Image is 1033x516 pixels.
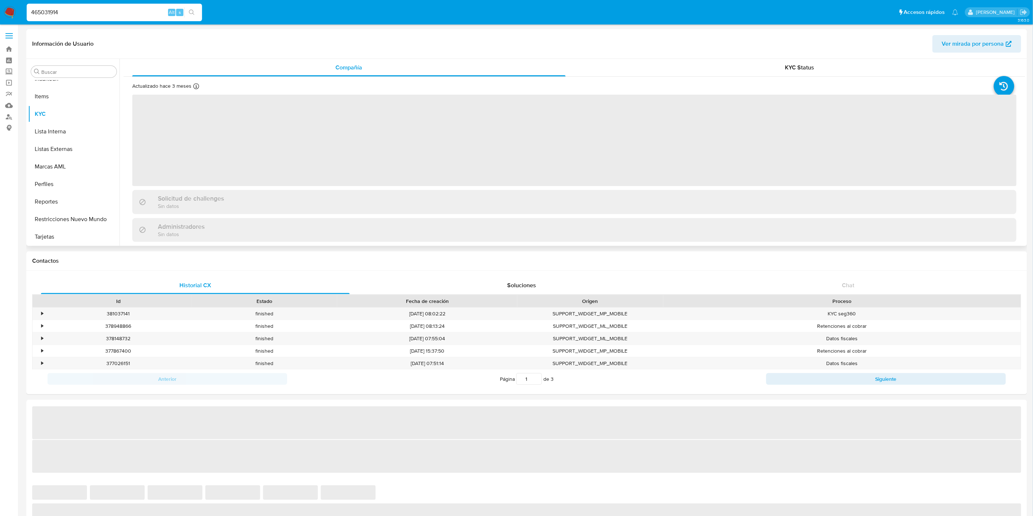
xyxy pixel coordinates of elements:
[28,193,119,210] button: Reportes
[342,297,512,305] div: Fecha de creación
[158,202,224,209] p: Sin datos
[148,485,202,500] span: ‌
[191,333,338,345] div: finished
[28,105,119,123] button: KYC
[663,357,1021,369] div: Datos fiscales
[32,440,1021,473] span: ‌
[41,348,43,354] div: •
[517,308,664,320] div: SUPPORT_WIDGET_MP_MOBILE
[336,63,362,72] span: Compañía
[1020,8,1028,16] a: Salir
[27,8,202,17] input: Buscar usuario o caso...
[41,360,43,367] div: •
[48,373,287,385] button: Anterior
[517,320,664,332] div: SUPPORT_WIDGET_ML_MOBILE
[197,297,333,305] div: Estado
[158,231,205,238] p: Sin datos
[337,320,517,332] div: [DATE] 08:13:24
[32,406,1021,439] span: ‌
[942,35,1004,53] span: Ver mirada por persona
[766,373,1006,385] button: Siguiente
[41,323,43,330] div: •
[668,297,1016,305] div: Proceso
[132,218,1017,242] div: AdministradoresSin datos
[32,485,87,500] span: ‌
[45,357,191,369] div: 377026151
[45,320,191,332] div: 378948866
[28,123,119,140] button: Lista Interna
[976,9,1017,16] p: gregorio.negri@mercadolibre.com
[663,308,1021,320] div: KYC seg360
[45,308,191,320] div: 381037141
[952,9,958,15] a: Notificaciones
[507,281,536,289] span: Soluciones
[842,281,854,289] span: Chat
[28,175,119,193] button: Perfiles
[663,320,1021,332] div: Retenciones al cobrar
[321,485,376,500] span: ‌
[32,40,94,48] h1: Información de Usuario
[28,210,119,228] button: Restricciones Nuevo Mundo
[551,375,554,383] span: 3
[158,194,224,202] h3: Solicitud de challenges
[184,7,199,18] button: search-icon
[50,297,186,305] div: Id
[663,345,1021,357] div: Retenciones al cobrar
[517,357,664,369] div: SUPPORT_WIDGET_MP_MOBILE
[500,373,554,385] span: Página de
[28,140,119,158] button: Listas Externas
[132,83,191,90] p: Actualizado hace 3 meses
[45,345,191,357] div: 377867400
[41,310,43,317] div: •
[663,333,1021,345] div: Datos fiscales
[337,333,517,345] div: [DATE] 07:55:04
[90,485,145,500] span: ‌
[191,357,338,369] div: finished
[132,190,1017,214] div: Solicitud de challengesSin datos
[169,9,175,16] span: Alt
[41,335,43,342] div: •
[517,345,664,357] div: SUPPORT_WIDGET_MP_MOBILE
[28,88,119,105] button: Items
[28,228,119,246] button: Tarjetas
[132,95,1017,186] span: ‌
[45,333,191,345] div: 378148732
[158,223,205,231] h3: Administradores
[337,357,517,369] div: [DATE] 07:51:14
[933,35,1021,53] button: Ver mirada por persona
[904,8,945,16] span: Accesos rápidos
[191,345,338,357] div: finished
[34,69,40,75] button: Buscar
[785,63,814,72] span: KYC Status
[337,308,517,320] div: [DATE] 08:02:22
[179,9,181,16] span: s
[179,281,211,289] span: Historial CX
[337,345,517,357] div: [DATE] 15:37:50
[41,69,114,75] input: Buscar
[32,257,1021,265] h1: Contactos
[517,333,664,345] div: SUPPORT_WIDGET_ML_MOBILE
[205,485,260,500] span: ‌
[191,320,338,332] div: finished
[191,308,338,320] div: finished
[523,297,658,305] div: Origen
[263,485,318,500] span: ‌
[28,158,119,175] button: Marcas AML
